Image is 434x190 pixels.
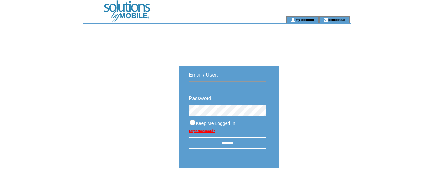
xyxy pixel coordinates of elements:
img: account_icon.gif;jsessionid=8CCD98CAC393BB2B080FAE5C67692D03 [291,17,296,22]
a: contact us [328,17,345,22]
span: Password: [189,96,213,101]
a: my account [296,17,314,22]
img: contact_us_icon.gif;jsessionid=8CCD98CAC393BB2B080FAE5C67692D03 [323,17,328,22]
span: Email / User: [189,72,218,78]
span: Keep Me Logged In [196,121,235,126]
a: Forgot password? [189,129,215,133]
